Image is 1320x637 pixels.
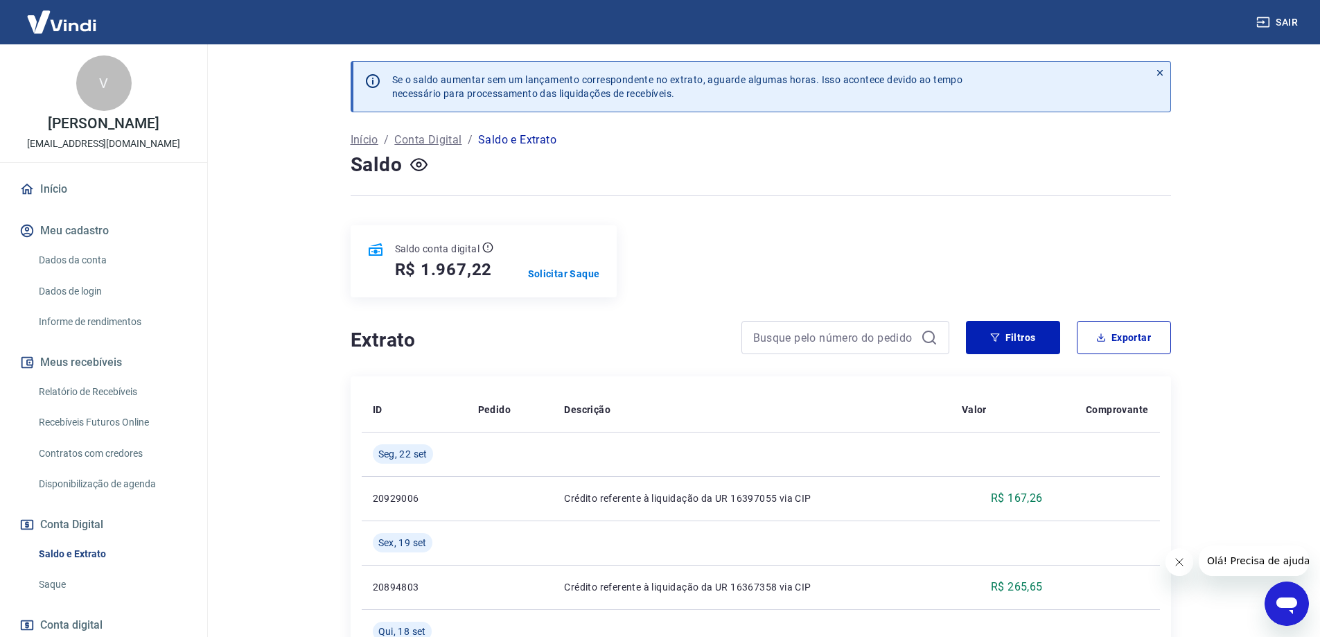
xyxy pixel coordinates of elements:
[17,1,107,43] img: Vindi
[564,403,610,417] p: Descrição
[17,216,191,246] button: Meu cadastro
[33,408,191,437] a: Recebíveis Futuros Online
[27,137,180,151] p: [EMAIL_ADDRESS][DOMAIN_NAME]
[1086,403,1148,417] p: Comprovante
[966,321,1060,354] button: Filtros
[33,540,191,568] a: Saldo e Extrato
[962,403,987,417] p: Valor
[17,347,191,378] button: Meus recebíveis
[991,579,1043,595] p: R$ 265,65
[373,580,456,594] p: 20894803
[991,490,1043,507] p: R$ 167,26
[478,403,511,417] p: Pedido
[394,132,461,148] a: Conta Digital
[392,73,963,101] p: Se o saldo aumentar sem um lançamento correspondente no extrato, aguarde algumas horas. Isso acon...
[1265,582,1309,626] iframe: Botão para abrir a janela de mensagens
[1253,10,1303,35] button: Sair
[48,116,159,131] p: [PERSON_NAME]
[17,174,191,204] a: Início
[395,259,493,281] h5: R$ 1.967,22
[33,470,191,498] a: Disponibilização de agenda
[33,277,191,306] a: Dados de login
[33,308,191,336] a: Informe de rendimentos
[351,326,725,354] h4: Extrato
[468,132,473,148] p: /
[351,132,378,148] a: Início
[753,327,915,348] input: Busque pelo número do pedido
[564,491,939,505] p: Crédito referente à liquidação da UR 16397055 via CIP
[384,132,389,148] p: /
[564,580,939,594] p: Crédito referente à liquidação da UR 16367358 via CIP
[351,151,403,179] h4: Saldo
[40,616,103,635] span: Conta digital
[8,10,116,21] span: Olá! Precisa de ajuda?
[1077,321,1171,354] button: Exportar
[33,570,191,599] a: Saque
[33,439,191,468] a: Contratos com credores
[378,536,427,550] span: Sex, 19 set
[33,378,191,406] a: Relatório de Recebíveis
[33,246,191,274] a: Dados da conta
[1165,548,1193,576] iframe: Fechar mensagem
[373,491,456,505] p: 20929006
[528,267,600,281] a: Solicitar Saque
[395,242,480,256] p: Saldo conta digital
[76,55,132,111] div: V
[378,447,428,461] span: Seg, 22 set
[1199,546,1309,576] iframe: Mensagem da empresa
[17,509,191,540] button: Conta Digital
[478,132,556,148] p: Saldo e Extrato
[373,403,382,417] p: ID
